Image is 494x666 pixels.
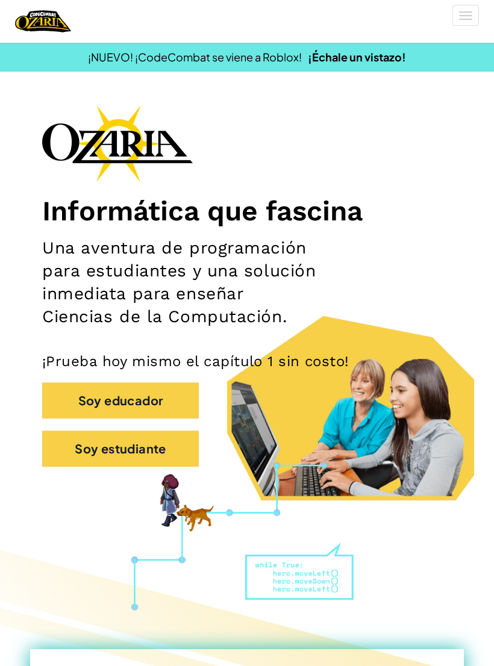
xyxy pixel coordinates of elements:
h1: Informática que fascina [42,194,452,228]
button: Soy estudiante [42,431,199,467]
img: Ozaria branding logo [42,105,193,182]
h2: Una aventura de programación para estudiantes y una solución inmediata para enseñar Ciencias de l... [42,237,317,328]
p: ¡Prueba hoy mismo el capítulo 1 sin costo! [42,352,452,370]
a: ¡Échale un vistazo! [308,50,406,64]
a: Ozaria by CodeCombat logo [15,9,71,34]
img: Home [15,9,71,34]
span: ¡NUEVO! ¡CodeCombat se viene a Roblox! [88,50,302,64]
button: Soy educador [42,382,199,419]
